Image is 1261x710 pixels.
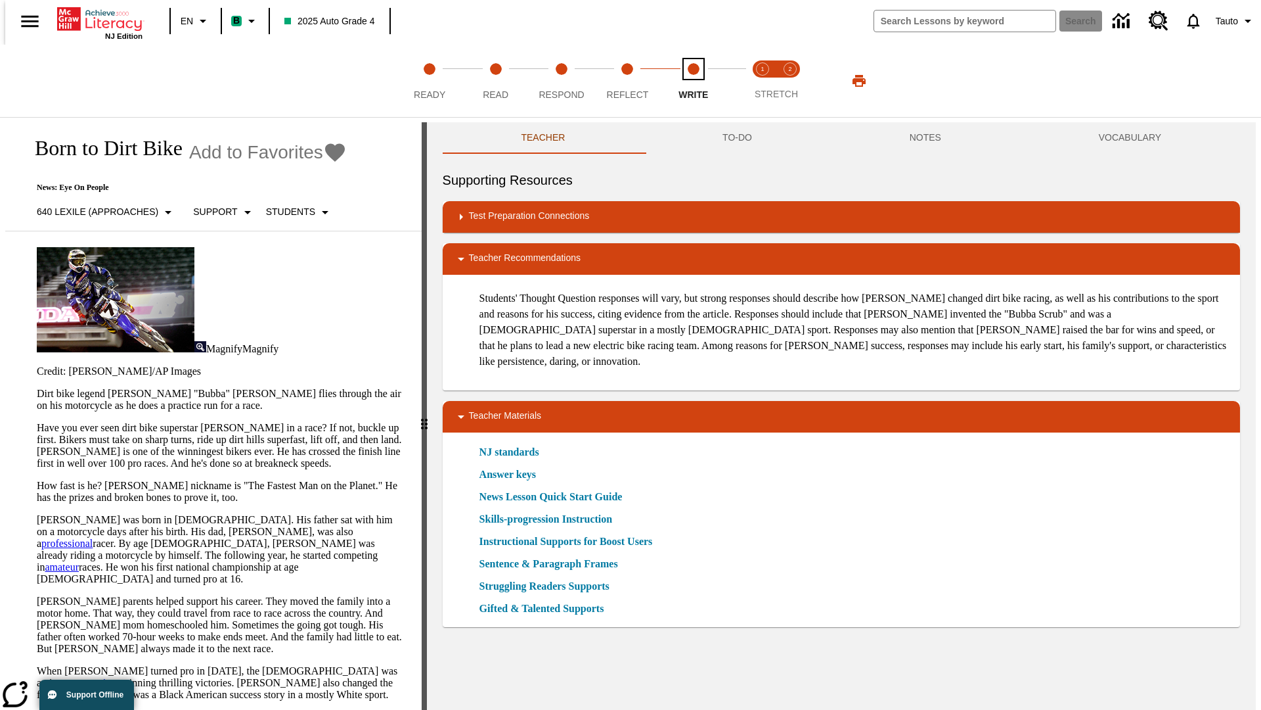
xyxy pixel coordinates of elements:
span: Reflect [607,89,649,100]
h1: Born to Dirt Bike [21,136,183,160]
button: Read step 2 of 5 [457,45,533,117]
span: Read [483,89,508,100]
p: [PERSON_NAME] parents helped support his career. They moved the family into a motor home. That wa... [37,596,406,655]
a: sensation [77,677,117,688]
p: When [PERSON_NAME] turned pro in [DATE], the [DEMOGRAPHIC_DATA] was an instant , winning thrillin... [37,665,406,701]
text: 1 [761,66,764,72]
a: Skills-progression Instruction, Will open in new browser window or tab [479,511,613,527]
p: Dirt bike legend [PERSON_NAME] "Bubba" [PERSON_NAME] flies through the air on his motorcycle as h... [37,388,406,412]
button: VOCABULARY [1020,122,1240,154]
button: Add to Favorites - Born to Dirt Bike [189,141,347,164]
button: Respond step 3 of 5 [523,45,600,117]
a: Notifications [1176,4,1210,38]
p: Students [266,205,315,219]
button: Open side menu [11,2,49,41]
h6: Supporting Resources [443,170,1240,191]
a: Resource Center, Will open in new tab [1141,3,1176,39]
img: Motocross racer James Stewart flies through the air on his dirt bike. [37,247,194,352]
span: Add to Favorites [189,142,323,163]
span: Support Offline [66,690,123,699]
a: NJ standards [479,444,547,460]
div: Teacher Recommendations [443,243,1240,275]
p: News: Eye On People [21,183,347,193]
button: Teacher [443,122,644,154]
a: Gifted & Talented Supports [479,601,612,617]
button: Ready step 1 of 5 [391,45,468,117]
button: Boost Class color is mint green. Change class color [226,9,265,33]
p: Credit: [PERSON_NAME]/AP Images [37,366,406,377]
a: Data Center [1105,3,1141,39]
button: Support Offline [39,680,134,710]
p: How fast is he? [PERSON_NAME] nickname is "The Fastest Man on the Planet." He has the prizes and ... [37,480,406,504]
button: Stretch Read step 1 of 2 [743,45,782,117]
p: Students' Thought Question responses will vary, but strong responses should describe how [PERSON_... [479,291,1229,369]
p: Have you ever seen dirt bike superstar [PERSON_NAME] in a race? If not, buckle up first. Bikers m... [37,422,406,469]
button: Profile/Settings [1210,9,1261,33]
span: Write [678,89,708,100]
button: Language: EN, Select a language [175,9,217,33]
div: Teacher Materials [443,401,1240,433]
p: Support [193,205,237,219]
button: Reflect step 4 of 5 [589,45,665,117]
button: Print [838,69,880,93]
p: 640 Lexile (Approaches) [37,205,158,219]
a: News Lesson Quick Start Guide, Will open in new browser window or tab [479,489,623,505]
span: Ready [414,89,445,100]
a: Instructional Supports for Boost Users, Will open in new browser window or tab [479,534,653,550]
span: NJ Edition [105,32,143,40]
a: professional [41,538,93,549]
div: Instructional Panel Tabs [443,122,1240,154]
p: [PERSON_NAME] was born in [DEMOGRAPHIC_DATA]. His father sat with him on a motorcycle days after ... [37,514,406,585]
span: STRETCH [755,89,798,99]
a: Struggling Readers Supports [479,579,617,594]
span: B [233,12,240,29]
div: Test Preparation Connections [443,201,1240,233]
p: Teacher Recommendations [469,251,581,267]
a: Answer keys, Will open in new browser window or tab [479,467,536,483]
span: Magnify [242,343,278,354]
img: Magnify [194,341,206,352]
button: NOTES [831,122,1020,154]
button: Stretch Respond step 2 of 2 [771,45,809,117]
p: Teacher Materials [469,409,542,425]
button: Write step 5 of 5 [655,45,732,117]
div: reading [5,122,422,703]
p: Test Preparation Connections [469,209,590,225]
span: Magnify [206,343,242,354]
text: 2 [788,66,791,72]
span: Tauto [1216,14,1238,28]
div: Home [57,5,143,40]
div: Press Enter or Spacebar and then press right and left arrow keys to move the slider [422,122,427,710]
span: EN [181,14,193,28]
button: Scaffolds, Support [188,201,260,224]
span: Respond [539,89,584,100]
a: Sentence & Paragraph Frames, Will open in new browser window or tab [479,556,618,572]
div: activity [427,122,1256,710]
button: TO-DO [644,122,831,154]
a: amateur [45,561,79,573]
input: search field [874,11,1055,32]
span: 2025 Auto Grade 4 [284,14,375,28]
button: Select Student [261,201,338,224]
button: Select Lexile, 640 Lexile (Approaches) [32,201,181,224]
